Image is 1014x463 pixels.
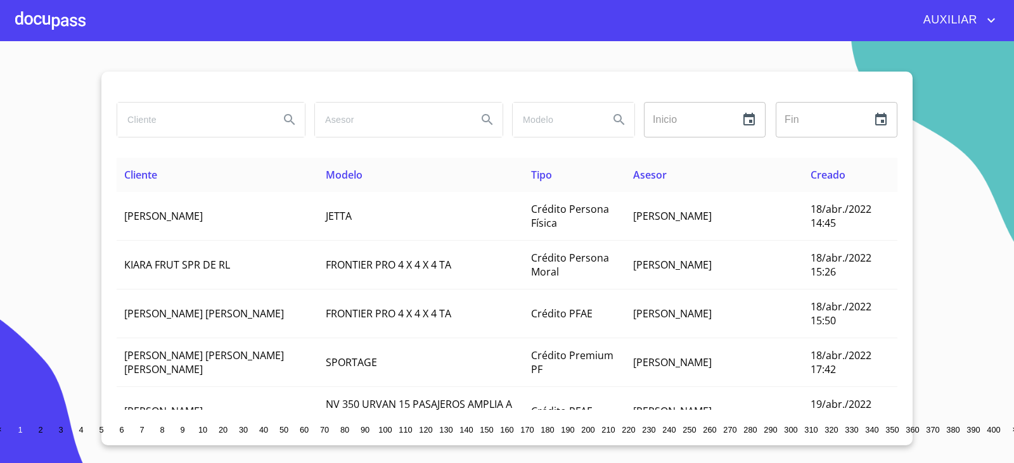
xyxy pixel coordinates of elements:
button: 5 [91,420,112,440]
span: [PERSON_NAME] [633,404,712,418]
span: 240 [662,425,676,434]
button: 100 [375,420,395,440]
span: 390 [966,425,980,434]
span: 300 [784,425,797,434]
button: 160 [497,420,517,440]
span: 160 [500,425,513,434]
span: 60 [300,425,309,434]
span: 400 [987,425,1000,434]
button: 400 [984,420,1004,440]
span: FRONTIER PRO 4 X 4 X 4 TA [326,258,451,272]
span: 8 [160,425,164,434]
input: search [513,103,599,137]
span: 290 [764,425,777,434]
button: 110 [395,420,416,440]
span: 120 [419,425,432,434]
span: [PERSON_NAME] [633,258,712,272]
button: 10 [193,420,213,440]
span: 90 [361,425,369,434]
span: Crédito Persona Moral [531,251,609,279]
button: Search [604,105,634,135]
button: 50 [274,420,294,440]
button: Search [274,105,305,135]
span: 18/abr./2022 14:45 [811,202,871,230]
button: 190 [558,420,578,440]
button: 70 [314,420,335,440]
span: [PERSON_NAME] [633,355,712,369]
span: 30 [239,425,248,434]
span: 40 [259,425,268,434]
span: 130 [439,425,452,434]
span: 350 [885,425,899,434]
span: 200 [581,425,594,434]
span: 360 [906,425,919,434]
button: 230 [639,420,659,440]
button: 280 [740,420,760,440]
button: 8 [152,420,172,440]
span: 340 [865,425,878,434]
span: KIARA FRUT SPR DE RL [124,258,230,272]
button: 250 [679,420,700,440]
button: 150 [477,420,497,440]
span: Tipo [531,168,552,182]
span: [PERSON_NAME] [124,404,203,418]
span: Crédito PFAE [531,307,593,320]
button: 380 [943,420,963,440]
span: 280 [743,425,757,434]
span: 330 [845,425,858,434]
button: 1 [10,420,30,440]
span: Modelo [326,168,363,182]
button: 310 [801,420,821,440]
button: 3 [51,420,71,440]
button: 80 [335,420,355,440]
button: 200 [578,420,598,440]
span: 210 [601,425,615,434]
button: account of current user [914,10,999,30]
span: 2 [38,425,42,434]
span: [PERSON_NAME] [PERSON_NAME] [PERSON_NAME] [124,348,284,376]
span: 18/abr./2022 15:26 [811,251,871,279]
span: 320 [825,425,838,434]
span: 1 [18,425,22,434]
button: 30 [233,420,253,440]
button: 220 [619,420,639,440]
button: 330 [842,420,862,440]
span: 110 [399,425,412,434]
button: Search [472,105,503,135]
button: 130 [436,420,456,440]
button: 300 [781,420,801,440]
span: 7 [139,425,144,434]
span: 20 [219,425,228,434]
button: 260 [700,420,720,440]
span: FRONTIER PRO 4 X 4 X 4 TA [326,307,451,320]
button: 20 [213,420,233,440]
button: 350 [882,420,902,440]
span: 9 [180,425,184,434]
button: 360 [902,420,923,440]
button: 120 [416,420,436,440]
span: 6 [119,425,124,434]
span: 19/abr./2022 13:20 [811,397,871,425]
span: 310 [804,425,818,434]
button: 4 [71,420,91,440]
button: 240 [659,420,679,440]
button: 140 [456,420,477,440]
span: 180 [541,425,554,434]
button: 320 [821,420,842,440]
button: 40 [253,420,274,440]
button: 90 [355,420,375,440]
button: 270 [720,420,740,440]
button: 340 [862,420,882,440]
span: Asesor [633,168,667,182]
span: 80 [340,425,349,434]
span: 140 [459,425,473,434]
span: [PERSON_NAME] [633,307,712,320]
span: 380 [946,425,959,434]
span: 170 [520,425,534,434]
span: 270 [723,425,736,434]
span: 10 [198,425,207,434]
input: search [315,103,467,137]
span: 370 [926,425,939,434]
button: 60 [294,420,314,440]
span: 190 [561,425,574,434]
